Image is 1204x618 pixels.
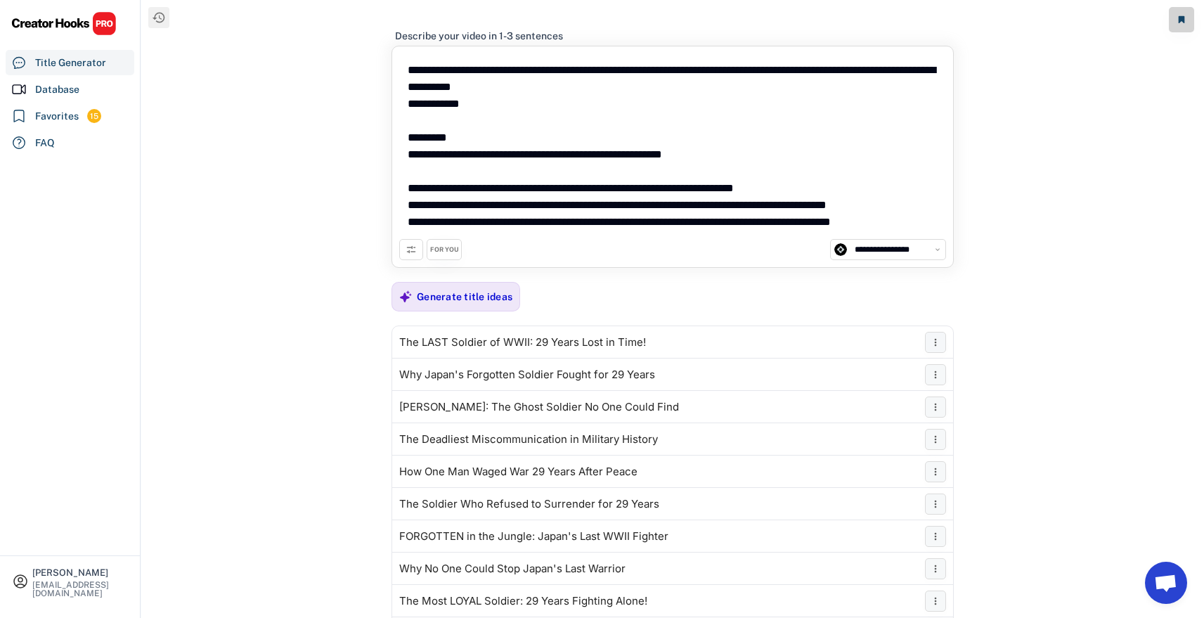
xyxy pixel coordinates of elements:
[834,243,847,256] img: channels4_profile.jpg
[35,82,79,97] div: Database
[399,337,646,348] div: The LAST Soldier of WWII: 29 Years Lost in Time!
[399,596,647,607] div: The Most LOYAL Soldier: 29 Years Fighting Alone!
[32,568,128,577] div: [PERSON_NAME]
[399,531,668,542] div: FORGOTTEN in the Jungle: Japan's Last WWII Fighter
[35,56,106,70] div: Title Generator
[32,581,128,598] div: [EMAIL_ADDRESS][DOMAIN_NAME]
[35,109,79,124] div: Favorites
[399,369,655,380] div: Why Japan's Forgotten Soldier Fought for 29 Years
[35,136,55,150] div: FAQ
[11,11,117,36] img: CHPRO%20Logo.svg
[399,401,679,413] div: [PERSON_NAME]: The Ghost Soldier No One Could Find
[395,30,563,42] div: Describe your video in 1-3 sentences
[417,290,512,303] div: Generate title ideas
[1145,562,1187,604] a: Open chat
[399,434,658,445] div: The Deadliest Miscommunication in Military History
[399,466,637,477] div: How One Man Waged War 29 Years After Peace
[399,563,626,574] div: Why No One Could Stop Japan's Last Warrior
[399,498,659,510] div: The Soldier Who Refused to Surrender for 29 Years
[430,245,459,255] div: FOR YOU
[87,110,101,122] div: 15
